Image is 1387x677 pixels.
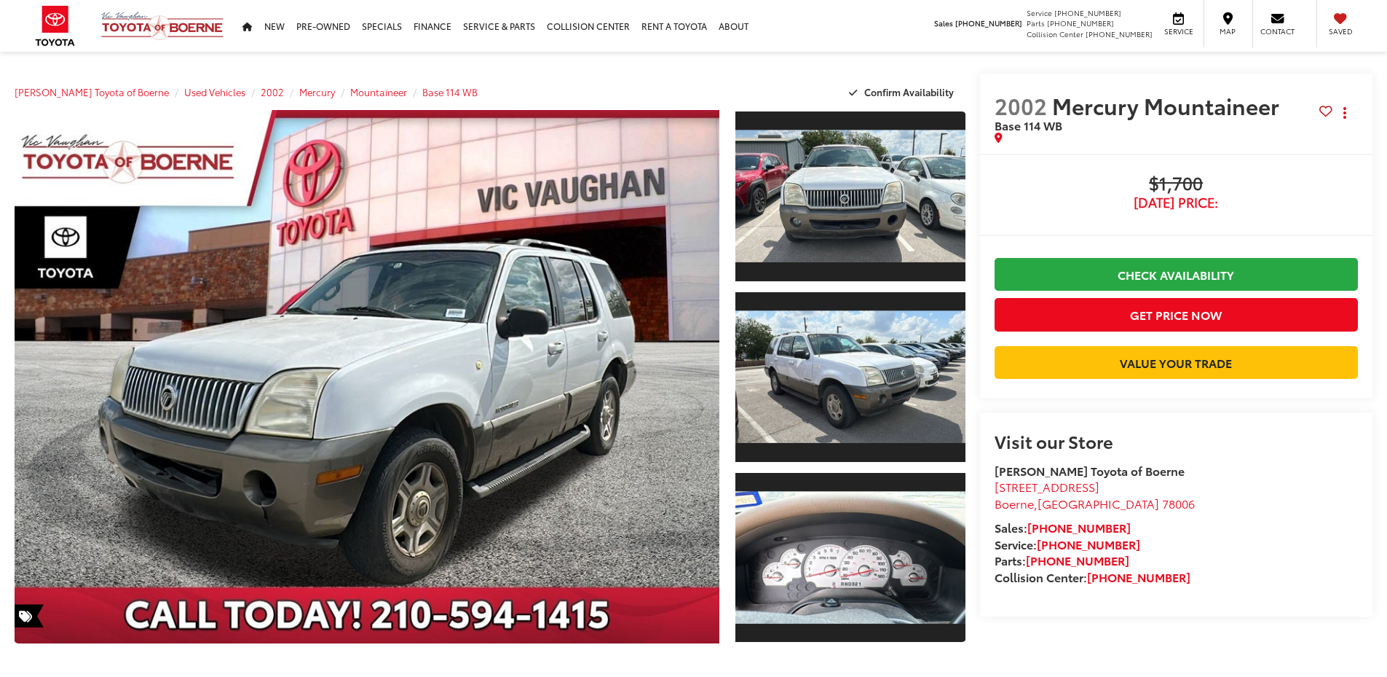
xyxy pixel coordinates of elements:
[1260,26,1295,36] span: Contact
[735,471,965,644] a: Expand Photo 3
[995,90,1047,121] span: 2002
[841,79,965,105] button: Confirm Availability
[1027,17,1045,28] span: Parts
[1086,28,1153,39] span: [PHONE_NUMBER]
[15,604,44,627] span: Special
[995,536,1140,552] strong: Service:
[995,495,1195,512] span: ,
[1037,536,1140,552] a: [PHONE_NUMBER]
[735,110,965,283] a: Expand Photo 1
[15,110,719,643] a: Expand Photo 0
[995,195,1358,210] span: [DATE] Price:
[1027,28,1083,39] span: Collision Center
[1038,495,1159,512] span: [GEOGRAPHIC_DATA]
[995,462,1185,479] strong: [PERSON_NAME] Toyota of Boerne
[995,478,1195,512] a: [STREET_ADDRESS] Boerne,[GEOGRAPHIC_DATA] 78006
[934,17,953,28] span: Sales
[184,85,245,98] a: Used Vehicles
[15,85,169,98] a: [PERSON_NAME] Toyota of Boerne
[1332,100,1358,125] button: Actions
[995,431,1358,450] h2: Visit our Store
[1162,495,1195,512] span: 78006
[1087,568,1190,585] a: [PHONE_NUMBER]
[1026,552,1129,568] a: [PHONE_NUMBER]
[995,298,1358,331] button: Get Price Now
[995,519,1131,536] strong: Sales:
[100,11,224,41] img: Vic Vaughan Toyota of Boerne
[1324,26,1356,36] span: Saved
[1343,107,1346,119] span: dropdown dots
[732,491,967,623] img: 2002 Mercury Mountaineer Base 114 WB
[1212,26,1244,36] span: Map
[995,117,1062,133] span: Base 114 WB
[1162,26,1195,36] span: Service
[1047,17,1114,28] span: [PHONE_NUMBER]
[350,85,407,98] a: Mountaineer
[735,291,965,463] a: Expand Photo 2
[995,552,1129,568] strong: Parts:
[1054,7,1121,18] span: [PHONE_NUMBER]
[995,495,1034,512] span: Boerne
[995,478,1099,495] span: [STREET_ADDRESS]
[299,85,335,98] a: Mercury
[1052,90,1284,121] span: Mercury Mountaineer
[732,130,967,262] img: 2002 Mercury Mountaineer Base 114 WB
[732,311,967,443] img: 2002 Mercury Mountaineer Base 114 WB
[422,85,478,98] a: Base 114 WB
[995,258,1358,291] a: Check Availability
[261,85,284,98] a: 2002
[995,568,1190,585] strong: Collision Center:
[995,173,1358,195] span: $1,700
[995,346,1358,379] a: Value Your Trade
[1027,7,1052,18] span: Service
[1027,519,1131,536] a: [PHONE_NUMBER]
[955,17,1022,28] span: [PHONE_NUMBER]
[7,107,726,646] img: 2002 Mercury Mountaineer Base 114 WB
[864,85,954,98] span: Confirm Availability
